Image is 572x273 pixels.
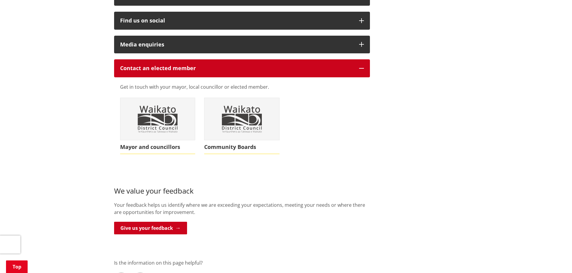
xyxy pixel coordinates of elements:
a: Waikato District Council logo Mayor and councillors [120,98,195,154]
button: Find us on social [114,12,370,30]
iframe: Messenger Launcher [544,248,566,269]
p: Your feedback helps us identify where we are exceeding your expectations, meeting your needs or w... [114,201,370,216]
a: Top [6,260,28,273]
p: Is the information on this page helpful? [114,259,458,266]
img: No image supplied [120,98,195,140]
h3: We value your feedback [114,178,370,195]
button: Media enquiries [114,36,370,54]
div: Get in touch with your mayor, local councillor or elected member. [120,83,364,98]
a: Give us your feedback [114,222,187,234]
p: Contact an elected member [120,65,353,71]
div: Media enquiries [120,42,353,48]
span: Community Boards [204,140,280,154]
a: Waikato District Council logo Community Boards [204,98,280,154]
div: Find us on social [120,18,353,24]
img: No image supplied [204,98,279,140]
span: Mayor and councillors [120,140,195,154]
button: Contact an elected member [114,59,370,77]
